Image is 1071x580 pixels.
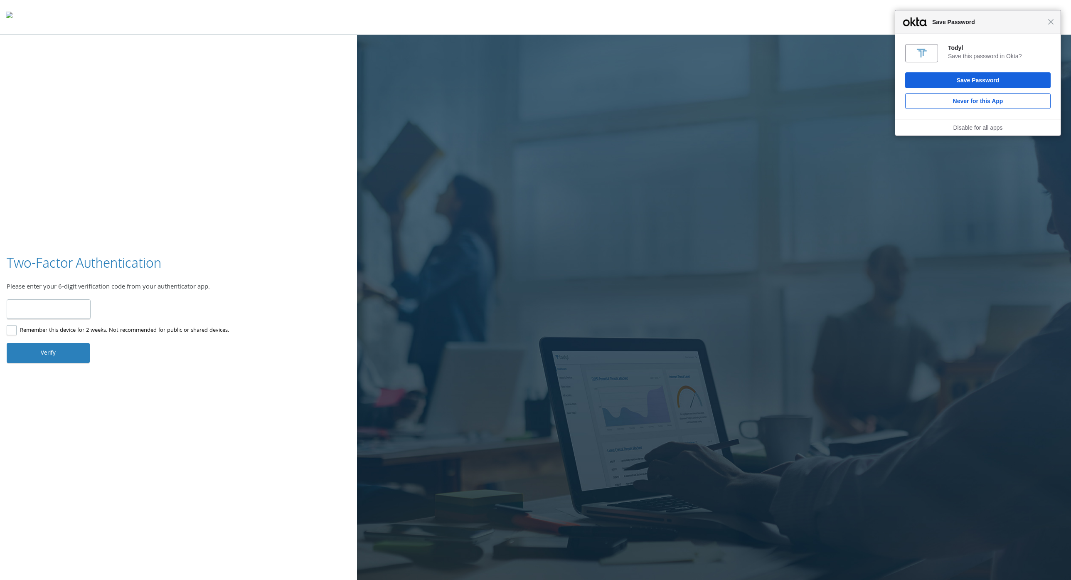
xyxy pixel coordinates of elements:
[7,254,161,272] h3: Two-Factor Authentication
[953,124,1002,131] a: Disable for all apps
[915,47,928,60] img: 1ZVIpoAAAAGSURBVAMA3XBiUAoNOqsAAAAASUVORK5CYII=
[7,343,90,363] button: Verify
[905,72,1051,88] button: Save Password
[1048,19,1054,25] span: Close
[905,93,1051,109] button: Never for this App
[7,282,350,293] div: Please enter your 6-digit verification code from your authenticator app.
[7,326,229,336] label: Remember this device for 2 weeks. Not recommended for public or shared devices.
[948,44,1051,52] div: Todyl
[948,52,1051,60] div: Save this password in Okta?
[6,9,12,25] img: todyl-logo-dark.svg
[928,17,1048,27] span: Save Password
